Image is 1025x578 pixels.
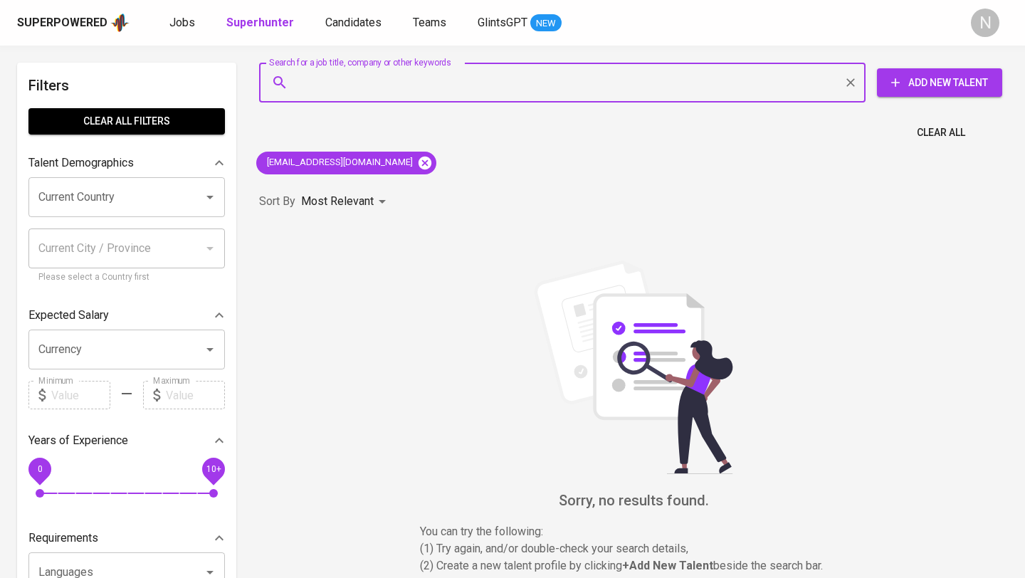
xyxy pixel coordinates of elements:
[206,464,221,474] span: 10+
[256,156,421,169] span: [EMAIL_ADDRESS][DOMAIN_NAME]
[28,301,225,330] div: Expected Salary
[301,189,391,215] div: Most Relevant
[413,16,446,29] span: Teams
[256,152,436,174] div: [EMAIL_ADDRESS][DOMAIN_NAME]
[166,381,225,409] input: Value
[877,68,1002,97] button: Add New Talent
[169,16,195,29] span: Jobs
[200,340,220,359] button: Open
[28,426,225,455] div: Years of Experience
[226,14,297,32] a: Superhunter
[110,12,130,33] img: app logo
[17,12,130,33] a: Superpoweredapp logo
[169,14,198,32] a: Jobs
[28,108,225,135] button: Clear All filters
[37,464,42,474] span: 0
[413,14,449,32] a: Teams
[28,154,134,172] p: Talent Demographics
[622,559,713,572] b: + Add New Talent
[38,270,215,285] p: Please select a Country first
[527,261,740,474] img: file_searching.svg
[28,524,225,552] div: Requirements
[200,187,220,207] button: Open
[888,74,991,92] span: Add New Talent
[917,124,965,142] span: Clear All
[28,307,109,324] p: Expected Salary
[51,381,110,409] input: Value
[420,540,847,557] p: (1) Try again, and/or double-check your search details,
[478,14,562,32] a: GlintsGPT NEW
[420,557,847,574] p: (2) Create a new talent profile by clicking beside the search bar.
[971,9,999,37] div: N
[420,523,847,540] p: You can try the following :
[28,432,128,449] p: Years of Experience
[17,15,107,31] div: Superpowered
[28,149,225,177] div: Talent Demographics
[28,530,98,547] p: Requirements
[259,193,295,210] p: Sort By
[478,16,527,29] span: GlintsGPT
[301,193,374,210] p: Most Relevant
[325,14,384,32] a: Candidates
[325,16,382,29] span: Candidates
[841,73,861,93] button: Clear
[259,489,1008,512] h6: Sorry, no results found.
[911,120,971,146] button: Clear All
[28,74,225,97] h6: Filters
[530,16,562,31] span: NEW
[40,112,214,130] span: Clear All filters
[226,16,294,29] b: Superhunter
